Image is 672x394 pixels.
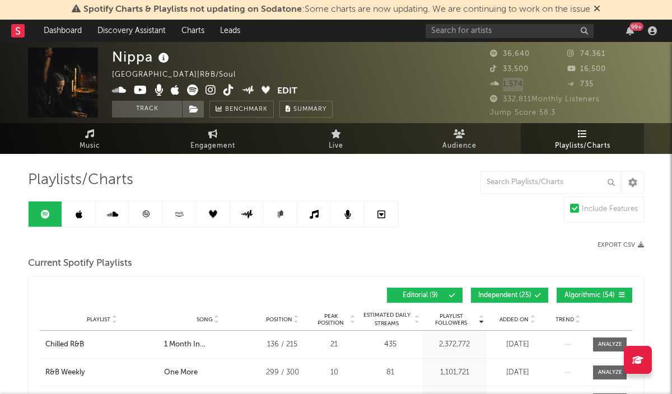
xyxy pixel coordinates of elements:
div: 1 Month In [GEOGRAPHIC_DATA] [164,339,251,350]
a: Charts [174,20,212,42]
span: Independent ( 25 ) [478,292,531,299]
span: Playlists/Charts [28,173,133,187]
a: Engagement [151,123,274,154]
span: Benchmark [225,103,268,116]
span: Jump Score: 58.3 [490,109,556,116]
span: Playlist Followers [425,313,477,326]
span: 16,500 [567,65,606,73]
div: One More [164,367,198,378]
span: Live [329,139,343,153]
input: Search for artists [426,24,594,38]
div: [DATE] [489,367,545,378]
span: Peak Position [313,313,348,326]
button: Export CSV [598,242,644,248]
a: Live [274,123,398,154]
div: 1,101,721 [425,367,484,378]
span: Estimated Daily Streams [361,311,413,328]
span: Added On [500,316,529,323]
a: Benchmark [209,101,274,118]
span: Audience [442,139,477,153]
span: : Some charts are now updating. We are continuing to work on the issue [83,5,590,14]
a: Dashboard [36,20,90,42]
a: Playlists/Charts [521,123,644,154]
div: Nippa [112,48,172,66]
span: Current Spotify Playlists [28,257,132,270]
span: Engagement [190,139,235,153]
span: 332,811 Monthly Listeners [490,96,600,103]
div: Include Features [582,203,638,216]
div: [GEOGRAPHIC_DATA] | R&B/Soul [112,68,249,82]
a: Chilled R&B [45,339,158,350]
span: 36,640 [490,50,530,58]
div: 136 / 215 [257,339,307,350]
span: Trend [556,316,574,323]
span: Song [197,316,213,323]
button: Track [112,101,182,118]
a: Discovery Assistant [90,20,174,42]
button: Edit [277,85,297,98]
span: Editorial ( 9 ) [394,292,446,299]
button: Independent(25) [471,288,548,303]
span: Playlist [87,316,110,323]
div: R&B Weekly [45,367,85,378]
input: Search Playlists/Charts [480,171,620,194]
span: 1,574 [490,81,523,88]
span: Playlists/Charts [555,139,610,153]
button: Summary [279,101,333,118]
a: Leads [212,20,248,42]
span: 33,500 [490,65,529,73]
span: 735 [567,81,594,88]
div: 2,372,772 [425,339,484,350]
span: 74,361 [567,50,605,58]
div: 435 [361,339,419,350]
span: Spotify Charts & Playlists not updating on Sodatone [83,5,302,14]
div: 299 / 300 [257,367,307,378]
a: R&B Weekly [45,367,158,378]
button: Algorithmic(54) [557,288,632,303]
div: 99 + [629,22,643,31]
span: Music [80,139,100,153]
span: Dismiss [594,5,600,14]
span: Position [266,316,292,323]
div: 21 [313,339,355,350]
div: [DATE] [489,339,545,350]
a: Audience [398,123,521,154]
div: Chilled R&B [45,339,84,350]
span: Summary [293,106,326,112]
button: 99+ [626,26,634,35]
div: 10 [313,367,355,378]
span: Algorithmic ( 54 ) [564,292,615,299]
button: Editorial(9) [387,288,463,303]
a: Music [28,123,151,154]
div: 81 [361,367,419,378]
